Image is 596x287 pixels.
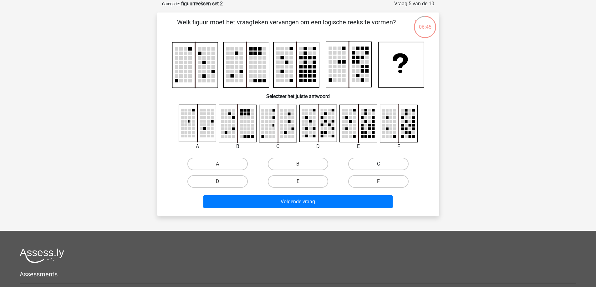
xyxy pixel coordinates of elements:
[187,158,248,170] label: A
[348,175,409,188] label: F
[268,158,328,170] label: B
[413,15,437,31] div: 06:45
[20,270,576,278] h5: Assessments
[254,143,302,150] div: C
[181,1,223,7] strong: figuurreeksen set 2
[20,248,64,263] img: Assessly logo
[348,158,409,170] label: C
[167,17,406,36] p: Welk figuur moet het vraagteken vervangen om een logische reeks te vormen?
[375,143,422,150] div: F
[174,143,221,150] div: A
[268,175,328,188] label: E
[214,143,261,150] div: B
[295,143,342,150] div: D
[203,195,393,208] button: Volgende vraag
[187,175,248,188] label: D
[167,88,429,99] h6: Selecteer het juiste antwoord
[335,143,382,150] div: E
[162,2,180,6] small: Categorie:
